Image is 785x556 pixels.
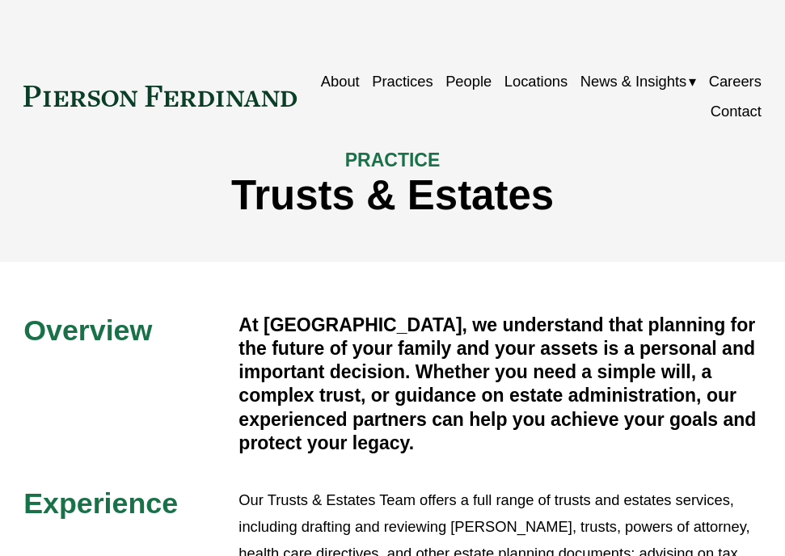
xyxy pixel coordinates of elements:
[711,96,762,126] a: Contact
[345,150,440,171] span: PRACTICE
[709,66,762,96] a: Careers
[23,172,762,219] h1: Trusts & Estates
[504,66,568,96] a: Locations
[372,66,433,96] a: Practices
[23,487,178,520] span: Experience
[580,68,686,95] span: News & Insights
[321,66,360,96] a: About
[580,66,696,96] a: folder dropdown
[23,314,152,347] span: Overview
[238,314,762,455] h4: At [GEOGRAPHIC_DATA], we understand that planning for the future of your family and your assets i...
[445,66,492,96] a: People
